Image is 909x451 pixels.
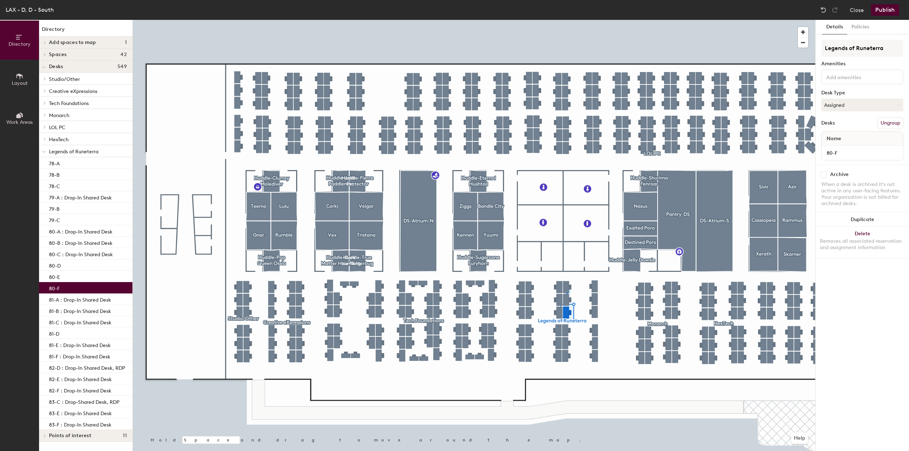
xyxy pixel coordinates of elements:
p: 80-C : Drop-In Shared Desk [49,249,113,258]
p: 82-E : Drop-In Shared Desk [49,374,112,383]
h1: Directory [39,26,132,37]
span: LOL PC [49,125,65,131]
button: Policies [847,20,873,34]
div: Desk Type [821,90,903,96]
div: Removes all associated reservation and assignment information [820,238,905,251]
div: When a desk is archived it's not active in any user-facing features. Your organization is not bil... [821,181,903,207]
p: 79-C [49,215,60,224]
span: Desks [49,64,63,70]
div: Amenities [821,61,903,67]
button: DeleteRemoves all associated reservation and assignment information [816,227,909,258]
span: Tech Foundations [49,100,89,106]
p: 81-A : Drop-In Shared Desk [49,295,111,303]
p: 81-E : Drop-In Shared Desk [49,340,111,348]
button: Duplicate [816,213,909,227]
span: 549 [118,64,127,70]
span: Points of interest [49,433,91,439]
button: Close [850,4,864,16]
p: 83-C : Drop-Shared Desk, RDP [49,397,119,405]
img: Redo [831,6,838,13]
p: 80-F [49,284,60,292]
p: 81-B : Drop-In Shared Desk [49,306,111,314]
p: 81-F : Drop-In Shared Desk [49,352,110,360]
span: 1 [125,40,127,45]
p: 79-B [49,204,60,212]
p: 80-D [49,261,61,269]
span: Monarch [49,112,69,119]
p: 80-B : Drop-In Shared Desk [49,238,113,246]
input: Unnamed desk [823,148,902,158]
p: 83-E : Drop-In Shared Desk [49,408,112,417]
span: Layout [12,80,28,86]
p: 78-C [49,181,60,189]
p: 78-A [49,159,60,167]
p: 80-A : Drop-In Shared Desk [49,227,113,235]
span: 11 [123,433,127,439]
p: 83-F : Drop-In Shared Desk [49,420,111,428]
span: Spaces [49,52,67,57]
span: Creative eXpressions [49,88,97,94]
span: HexTech [49,137,69,143]
div: Desks [821,120,835,126]
span: Legends of Runeterra [49,149,98,155]
div: Archive [830,172,849,177]
span: Name [823,132,845,145]
input: Add amenities [825,72,889,81]
button: Assigned [821,99,903,111]
p: 78-B [49,170,60,178]
span: Add spaces to map [49,40,96,45]
span: 42 [120,52,127,57]
button: Publish [871,4,899,16]
p: 82-D : Drop-In Shared Desk, RDP [49,363,125,371]
button: Ungroup [877,117,903,129]
p: 81-D [49,329,59,337]
span: Studio/Other [49,76,80,82]
button: Help [791,433,808,444]
img: Undo [820,6,827,13]
div: LAX - D, D - South [6,5,54,14]
span: Directory [9,41,31,47]
span: Work Areas [6,119,33,125]
button: Details [822,20,847,34]
p: 82-F : Drop-In Shared Desk [49,386,111,394]
p: 80-E [49,272,60,280]
p: 79-A : Drop-In Shared Desk [49,193,112,201]
p: 81-C : Drop-In Shared Desk [49,318,111,326]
